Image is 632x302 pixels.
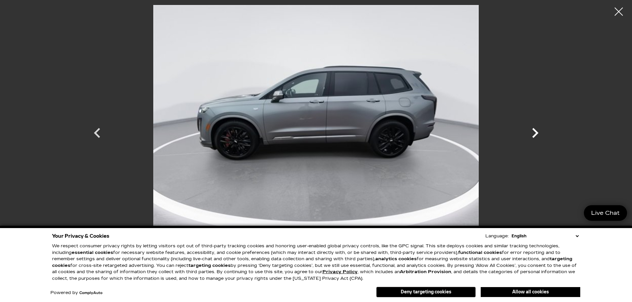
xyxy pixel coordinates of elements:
[87,120,107,150] div: Previous
[400,269,451,274] strong: Arbitration Provision
[481,287,580,297] button: Allow all cookies
[52,231,109,241] span: Your Privacy & Cookies
[188,263,231,268] strong: targeting cookies
[52,243,580,282] p: We respect consumer privacy rights by letting visitors opt out of third-party tracking cookies an...
[79,291,103,295] a: ComplyAuto
[117,5,515,249] img: Certified Used 2024 Argent Silver Metallic Cadillac Sport image 5
[584,205,627,221] a: Live Chat
[525,120,545,150] div: Next
[510,233,580,239] select: Language Select
[485,234,509,238] div: Language:
[458,250,502,255] strong: functional cookies
[72,250,113,255] strong: essential cookies
[375,256,417,262] strong: analytics cookies
[50,291,103,295] div: Powered by
[588,209,623,217] span: Live Chat
[52,256,572,268] strong: targeting cookies
[322,269,358,274] a: Privacy Policy
[376,287,476,297] button: Deny targeting cookies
